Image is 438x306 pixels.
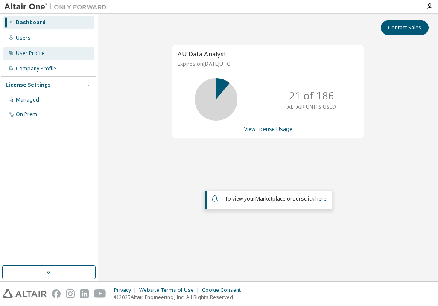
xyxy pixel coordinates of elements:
img: youtube.svg [94,289,106,298]
p: ALTAIR UNITS USED [287,103,336,111]
div: On Prem [16,111,37,118]
div: Website Terms of Use [139,287,202,294]
img: instagram.svg [66,289,75,298]
div: User Profile [16,50,45,57]
span: AU Data Analyst [178,50,226,58]
div: License Settings [6,82,51,88]
em: Marketplace orders [255,195,304,202]
a: View License Usage [244,125,292,133]
img: linkedin.svg [80,289,89,298]
a: here [315,195,327,202]
img: altair_logo.svg [3,289,47,298]
div: Company Profile [16,65,56,72]
div: Users [16,35,31,41]
img: facebook.svg [52,289,61,298]
span: To view your click [225,195,327,202]
p: 21 of 186 [289,88,334,103]
div: Managed [16,96,39,103]
p: Expires on [DATE] UTC [178,60,356,67]
img: Altair One [4,3,111,11]
p: © 2025 Altair Engineering, Inc. All Rights Reserved. [114,294,246,301]
div: Dashboard [16,19,46,26]
div: Cookie Consent [202,287,246,294]
button: Contact Sales [381,20,429,35]
div: Privacy [114,287,139,294]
